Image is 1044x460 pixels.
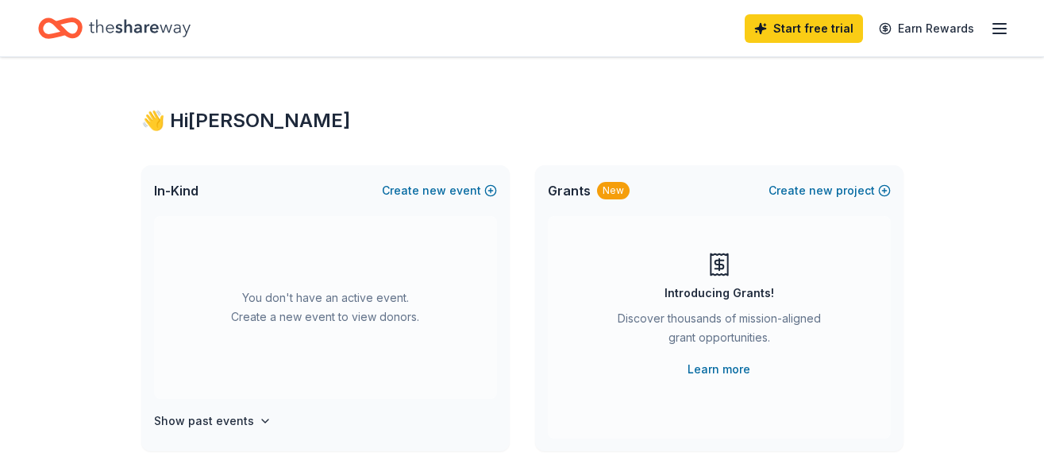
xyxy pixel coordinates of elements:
div: 👋 Hi [PERSON_NAME] [141,108,903,133]
a: Learn more [688,360,750,379]
a: Start free trial [745,14,863,43]
span: new [422,181,446,200]
a: Earn Rewards [869,14,984,43]
button: Createnewevent [382,181,497,200]
h4: Show past events [154,412,254,431]
span: In-Kind [154,181,198,200]
button: Createnewproject [769,181,891,200]
span: new [809,181,833,200]
span: Grants [548,181,591,200]
div: New [597,182,630,199]
div: You don't have an active event. Create a new event to view donors. [154,216,497,399]
button: Show past events [154,412,272,431]
a: Home [38,10,191,47]
div: Discover thousands of mission-aligned grant opportunities. [611,309,827,354]
div: Introducing Grants! [665,284,774,303]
